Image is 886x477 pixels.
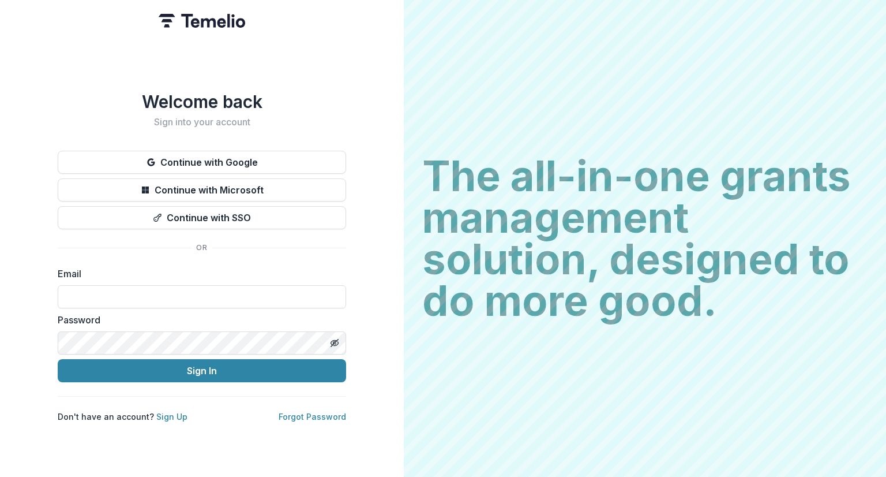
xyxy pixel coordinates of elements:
a: Sign Up [156,412,187,422]
label: Email [58,267,339,281]
label: Password [58,313,339,327]
button: Continue with Google [58,151,346,174]
img: Temelio [159,14,245,28]
button: Toggle password visibility [325,334,344,352]
a: Forgot Password [279,412,346,422]
h2: Sign into your account [58,117,346,128]
button: Continue with Microsoft [58,178,346,202]
p: Don't have an account? [58,411,187,423]
button: Sign In [58,359,346,382]
h1: Welcome back [58,91,346,112]
button: Continue with SSO [58,206,346,229]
